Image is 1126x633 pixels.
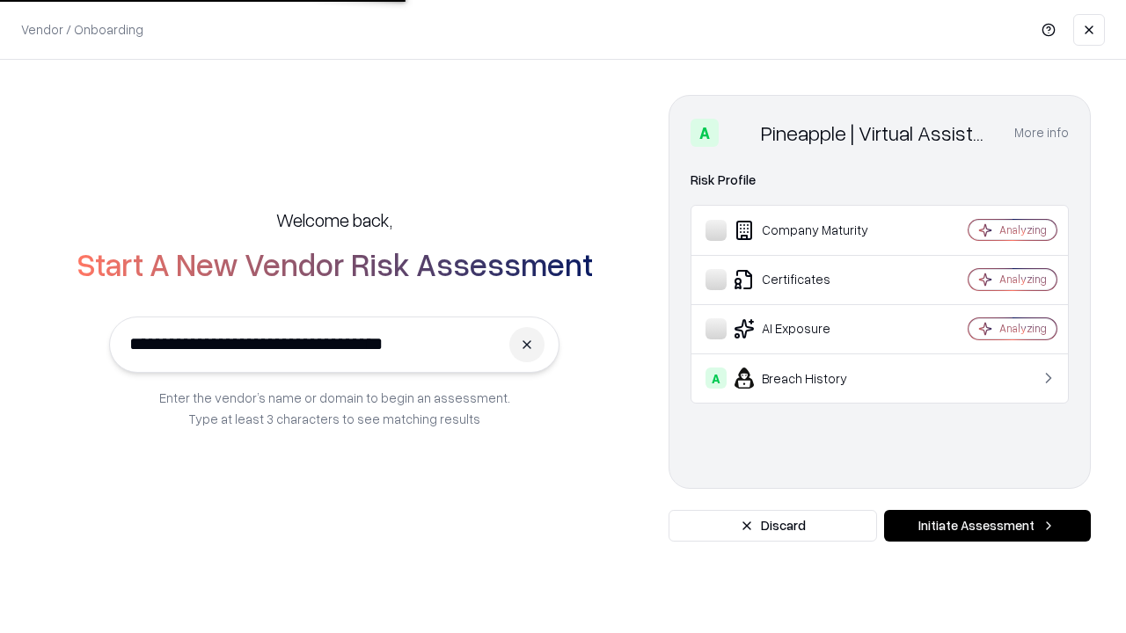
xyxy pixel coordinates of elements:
[761,119,993,147] div: Pineapple | Virtual Assistant Agency
[706,367,916,389] div: Breach History
[999,222,1047,237] div: Analyzing
[706,269,916,290] div: Certificates
[884,510,1091,542] button: Initiate Assessment
[77,246,593,281] h2: Start A New Vendor Risk Assessment
[706,220,916,241] div: Company Maturity
[706,318,916,339] div: AI Exposure
[999,272,1047,287] div: Analyzing
[999,321,1047,336] div: Analyzing
[726,119,754,147] img: Pineapple | Virtual Assistant Agency
[21,20,143,39] p: Vendor / Onboarding
[706,367,727,389] div: A
[1014,117,1069,149] button: More info
[691,170,1069,191] div: Risk Profile
[276,207,392,232] h5: Welcome back,
[669,510,877,542] button: Discard
[159,387,510,429] p: Enter the vendor’s name or domain to begin an assessment. Type at least 3 characters to see match...
[691,119,719,147] div: A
